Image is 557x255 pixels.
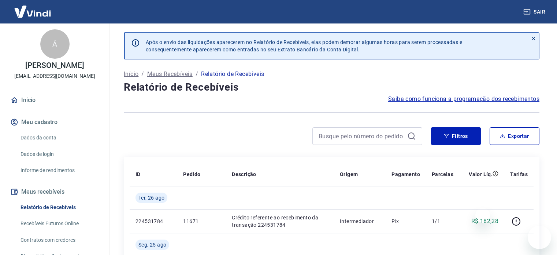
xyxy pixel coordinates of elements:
iframe: Fechar mensagem [475,208,490,223]
p: Origem [340,171,358,178]
p: 11671 [183,218,220,225]
a: Saiba como funciona a programação dos recebimentos [388,95,539,103]
p: Pedido [183,171,200,178]
iframe: Botão para abrir a janela de mensagens [528,226,551,249]
p: Valor Líq. [469,171,493,178]
a: Início [9,92,101,108]
p: [EMAIL_ADDRESS][DOMAIN_NAME] [14,72,95,80]
div: Á [40,29,70,59]
p: Pagamento [391,171,420,178]
a: Informe de rendimentos [18,163,101,178]
a: Início [124,70,138,79]
button: Meus recebíveis [9,184,101,200]
p: Relatório de Recebíveis [201,70,264,79]
a: Contratos com credores [18,233,101,248]
a: Recebíveis Futuros Online [18,216,101,231]
p: Parcelas [432,171,453,178]
a: Meus Recebíveis [147,70,193,79]
span: Seg, 25 ago [138,241,166,248]
p: Pix [391,218,420,225]
a: Dados de login [18,147,101,162]
button: Meu cadastro [9,114,101,130]
p: / [196,70,198,79]
p: Após o envio das liquidações aparecerem no Relatório de Recebíveis, elas podem demorar algumas ho... [146,39,462,53]
p: 224531784 [135,218,171,225]
p: ID [135,171,141,178]
span: Ter, 26 ago [138,194,164,201]
p: Descrição [232,171,256,178]
button: Sair [522,5,548,19]
button: Exportar [490,127,539,145]
input: Busque pelo número do pedido [319,131,404,142]
h4: Relatório de Recebíveis [124,80,539,95]
p: Tarifas [510,171,528,178]
p: Intermediador [340,218,380,225]
a: Relatório de Recebíveis [18,200,101,215]
p: / [141,70,144,79]
img: Vindi [9,0,56,23]
p: Crédito referente ao recebimento da transação 224531784 [232,214,328,229]
a: Dados da conta [18,130,101,145]
button: Filtros [431,127,481,145]
p: [PERSON_NAME] [25,62,84,69]
p: R$ 182,28 [471,217,499,226]
p: 1/1 [432,218,453,225]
